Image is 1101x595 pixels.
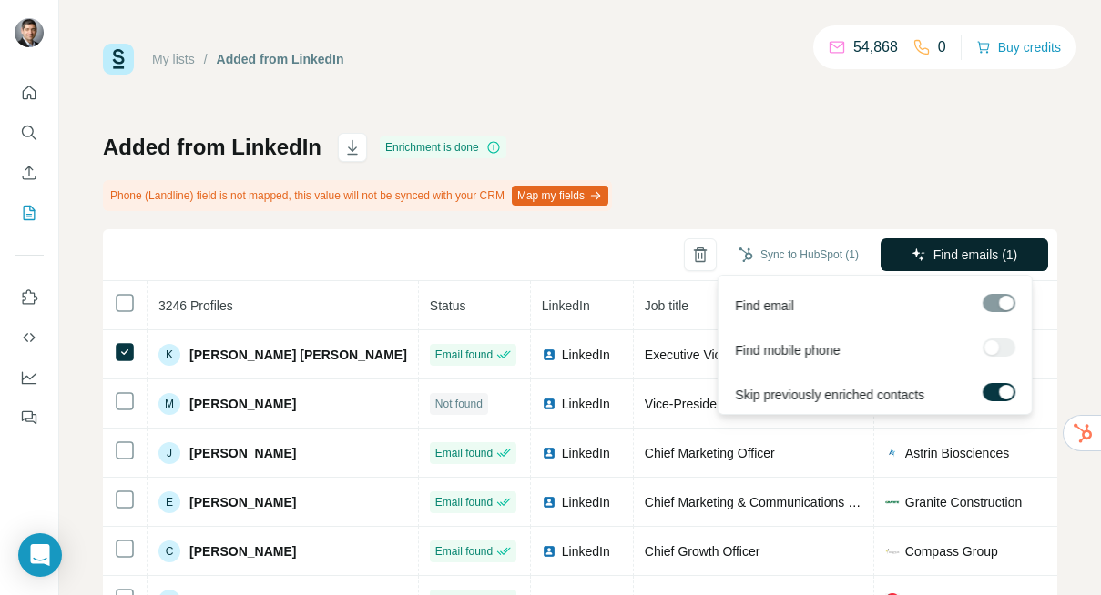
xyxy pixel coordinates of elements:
div: E [158,491,180,513]
button: Enrich CSV [15,156,44,189]
span: Granite Construction [905,493,1022,511]
span: Email found [435,494,493,510]
span: Email found [435,543,493,560]
img: LinkedIn logo [542,495,556,509]
button: Use Surfe API [15,321,44,354]
div: Phone (Landline) field is not mapped, this value will not be synced with your CRM [103,180,612,211]
button: Use Surfe on LinkedIn [15,281,44,314]
span: LinkedIn [562,346,610,364]
span: Astrin Biosciences [905,444,1009,462]
span: 3246 Profiles [158,298,233,313]
img: LinkedIn logo [542,397,556,411]
span: Find emails (1) [933,246,1018,264]
span: LinkedIn [542,298,590,313]
span: Compass Group [905,542,998,560]
span: Not found [435,396,483,412]
p: 0 [938,36,946,58]
p: 54,868 [853,36,898,58]
span: Vice-President/CMO [645,397,760,411]
span: Chief Growth Officer [645,544,760,559]
button: Buy credits [976,35,1061,60]
span: [PERSON_NAME] [189,542,296,560]
div: C [158,540,180,562]
button: Quick start [15,76,44,109]
img: company-logo [885,544,900,559]
div: K [158,344,180,366]
a: My lists [152,52,195,66]
span: Email found [435,347,493,363]
img: company-logo [885,446,900,460]
span: [PERSON_NAME] [189,444,296,462]
div: M [158,393,180,415]
span: Email found [435,445,493,461]
img: LinkedIn logo [542,348,556,362]
div: Enrichment is done [380,136,506,158]
span: LinkedIn [562,542,610,560]
img: company-logo [885,495,900,509]
h1: Added from LinkedIn [103,133,321,162]
span: Executive Vice President and Chief Marketing and Communications Officer [645,348,1067,362]
span: Find mobile phone [735,341,840,359]
div: Added from LinkedIn [217,50,344,68]
button: Find emails (1) [881,238,1048,271]
button: My lists [15,197,44,229]
span: Skip previously enriched contacts [735,386,924,404]
span: Status [430,298,466,313]
span: LinkedIn [562,444,610,462]
span: LinkedIn [562,395,610,413]
img: Surfe Logo [103,44,134,75]
div: Open Intercom Messenger [18,533,62,577]
span: LinkedIn [562,493,610,511]
div: J [158,442,180,464]
span: Chief Marketing Officer [645,446,775,460]
button: Dashboard [15,361,44,394]
span: Find email [735,297,794,315]
img: Avatar [15,18,44,47]
button: Feedback [15,401,44,434]
span: [PERSON_NAME] [189,493,296,511]
img: LinkedIn logo [542,446,556,460]
span: [PERSON_NAME] [189,395,296,413]
button: Sync to HubSpot (1) [726,241,872,268]
span: [PERSON_NAME] [PERSON_NAME] [189,346,407,364]
li: / [204,50,208,68]
span: Job title [645,298,688,313]
span: Chief Marketing & Communications Officer [645,495,885,509]
button: Search [15,116,44,149]
img: LinkedIn logo [542,544,556,559]
button: Map my fields [512,186,608,206]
